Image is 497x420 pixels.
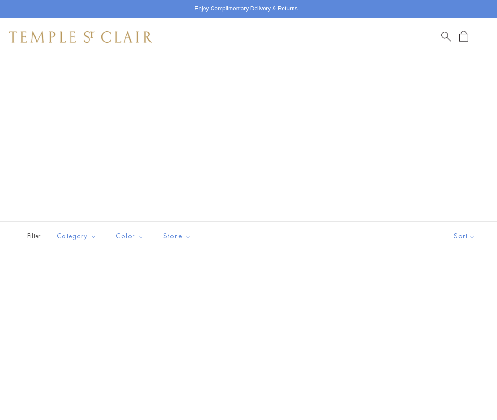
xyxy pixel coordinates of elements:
span: Category [52,230,104,242]
button: Category [50,226,104,247]
span: Stone [159,230,199,242]
p: Enjoy Complimentary Delivery & Returns [195,4,297,14]
span: Color [111,230,151,242]
img: Temple St. Clair [9,31,152,43]
button: Color [109,226,151,247]
button: Show sort by [433,222,497,251]
a: Open Shopping Bag [459,31,468,43]
button: Stone [156,226,199,247]
button: Open navigation [476,31,488,43]
a: Search [441,31,451,43]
